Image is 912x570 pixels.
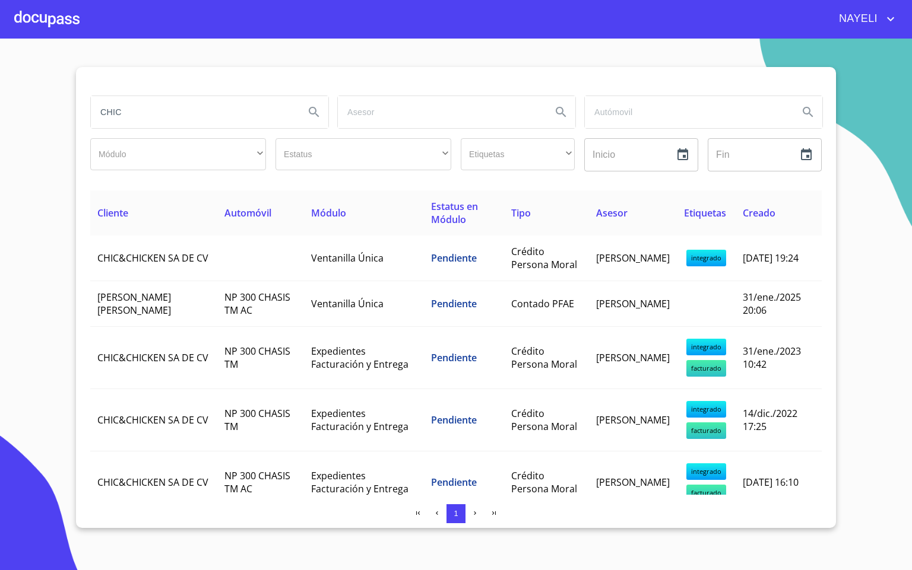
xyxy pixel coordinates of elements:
[90,138,266,170] div: ​
[311,345,408,371] span: Expedientes Facturación y Entrega
[431,297,477,310] span: Pendiente
[446,504,465,523] button: 1
[275,138,451,170] div: ​
[686,339,726,355] span: integrado
[311,251,384,265] span: Ventanilla Única
[431,413,477,426] span: Pendiente
[311,469,408,495] span: Expedientes Facturación y Entrega
[224,291,290,317] span: NP 300 CHASIS TM AC
[743,407,797,433] span: 14/dic./2022 17:25
[794,98,822,126] button: Search
[97,206,128,219] span: Cliente
[830,9,883,28] span: NAYELI
[431,476,477,489] span: Pendiente
[684,206,726,219] span: Etiquetas
[743,291,801,317] span: 31/ene./2025 20:06
[686,485,726,501] span: facturado
[454,509,458,518] span: 1
[300,98,328,126] button: Search
[743,251,799,265] span: [DATE] 19:24
[686,360,726,377] span: facturado
[511,345,577,371] span: Crédito Persona Moral
[311,206,346,219] span: Módulo
[461,138,575,170] div: ​
[596,476,670,489] span: [PERSON_NAME]
[511,297,574,310] span: Contado PFAE
[311,407,408,433] span: Expedientes Facturación y Entrega
[431,200,478,226] span: Estatus en Módulo
[97,351,208,364] span: CHIC&CHICKEN SA DE CV
[596,206,628,219] span: Asesor
[743,206,775,219] span: Creado
[511,469,577,495] span: Crédito Persona Moral
[97,476,208,489] span: CHIC&CHICKEN SA DE CV
[596,251,670,265] span: [PERSON_NAME]
[686,463,726,480] span: integrado
[97,251,208,265] span: CHIC&CHICKEN SA DE CV
[338,96,542,128] input: search
[686,401,726,418] span: integrado
[686,422,726,439] span: facturado
[511,206,531,219] span: Tipo
[224,206,271,219] span: Automóvil
[743,345,801,371] span: 31/ene./2023 10:42
[596,297,670,310] span: [PERSON_NAME]
[224,407,290,433] span: NP 300 CHASIS TM
[596,413,670,426] span: [PERSON_NAME]
[97,413,208,426] span: CHIC&CHICKEN SA DE CV
[511,407,577,433] span: Crédito Persona Moral
[431,251,477,265] span: Pendiente
[743,476,799,489] span: [DATE] 16:10
[686,250,726,266] span: integrado
[830,9,898,28] button: account of current user
[97,291,171,317] span: [PERSON_NAME] [PERSON_NAME]
[311,297,384,310] span: Ventanilla Única
[224,469,290,495] span: NP 300 CHASIS TM AC
[431,351,477,364] span: Pendiente
[547,98,575,126] button: Search
[596,351,670,364] span: [PERSON_NAME]
[585,96,789,128] input: search
[91,96,295,128] input: search
[224,345,290,371] span: NP 300 CHASIS TM
[511,245,577,271] span: Crédito Persona Moral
